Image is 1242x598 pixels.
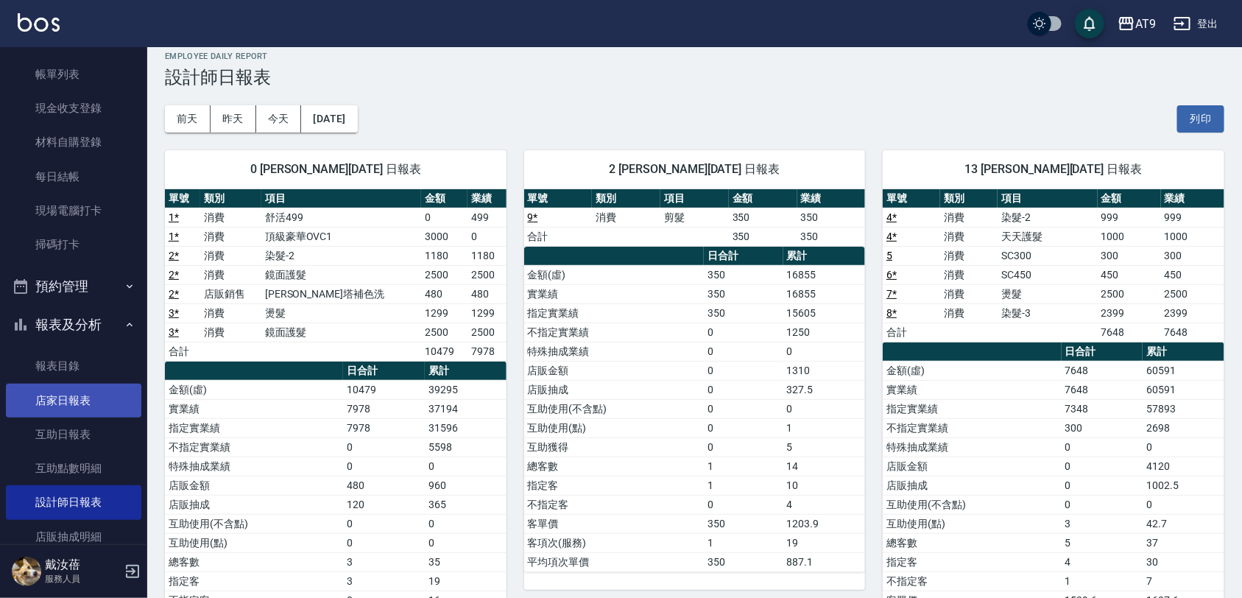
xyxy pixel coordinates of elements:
[467,265,507,284] td: 2500
[165,514,343,533] td: 互助使用(不含點)
[1161,189,1224,208] th: 業績
[467,284,507,303] td: 480
[343,380,425,399] td: 10479
[783,552,866,571] td: 887.1
[704,265,783,284] td: 350
[783,265,866,284] td: 16855
[704,457,783,476] td: 1
[343,399,425,418] td: 7978
[467,227,507,246] td: 0
[524,284,704,303] td: 實業績
[200,246,261,265] td: 消費
[425,418,507,437] td: 31596
[783,457,866,476] td: 14
[883,418,1061,437] td: 不指定實業績
[1062,571,1143,591] td: 1
[524,189,593,208] th: 單號
[6,520,141,554] a: 店販抽成明細
[1143,380,1224,399] td: 60591
[729,227,797,246] td: 350
[883,189,1224,342] table: a dense table
[524,361,704,380] td: 店販金額
[1062,361,1143,380] td: 7648
[883,571,1061,591] td: 不指定客
[524,265,704,284] td: 金額(虛)
[883,533,1061,552] td: 總客數
[1143,514,1224,533] td: 42.7
[524,247,866,572] table: a dense table
[542,162,848,177] span: 2 [PERSON_NAME][DATE] 日報表
[421,323,467,342] td: 2500
[660,189,729,208] th: 項目
[940,265,998,284] td: 消費
[1098,323,1161,342] td: 7648
[421,227,467,246] td: 3000
[1161,303,1224,323] td: 2399
[524,552,704,571] td: 平均項次單價
[524,399,704,418] td: 互助使用(不含點)
[783,303,866,323] td: 15605
[200,323,261,342] td: 消費
[6,57,141,91] a: 帳單列表
[524,227,593,246] td: 合計
[421,303,467,323] td: 1299
[1098,189,1161,208] th: 金額
[6,125,141,159] a: 材料自購登錄
[998,284,1097,303] td: 燙髮
[1075,9,1104,38] button: save
[1161,265,1224,284] td: 450
[467,342,507,361] td: 7978
[425,514,507,533] td: 0
[524,342,704,361] td: 特殊抽成業績
[421,284,467,303] td: 480
[1143,571,1224,591] td: 7
[183,162,489,177] span: 0 [PERSON_NAME][DATE] 日報表
[343,495,425,514] td: 120
[343,362,425,381] th: 日合計
[1098,246,1161,265] td: 300
[998,303,1097,323] td: 染髮-3
[783,284,866,303] td: 16855
[524,457,704,476] td: 總客數
[18,13,60,32] img: Logo
[524,533,704,552] td: 客項次(服務)
[6,349,141,383] a: 報表目錄
[940,189,998,208] th: 類別
[1161,323,1224,342] td: 7648
[343,571,425,591] td: 3
[425,476,507,495] td: 960
[998,208,1097,227] td: 染髮-2
[524,437,704,457] td: 互助獲得
[704,437,783,457] td: 0
[1062,457,1143,476] td: 0
[883,457,1061,476] td: 店販金額
[883,514,1061,533] td: 互助使用(點)
[524,380,704,399] td: 店販抽成
[783,361,866,380] td: 1310
[12,557,41,586] img: Person
[200,227,261,246] td: 消費
[1161,208,1224,227] td: 999
[704,476,783,495] td: 1
[421,208,467,227] td: 0
[998,189,1097,208] th: 項目
[165,67,1224,88] h3: 設計師日報表
[200,208,261,227] td: 消費
[783,380,866,399] td: 327.5
[998,265,1097,284] td: SC450
[421,342,467,361] td: 10479
[660,208,729,227] td: 剪髮
[1062,380,1143,399] td: 7648
[425,533,507,552] td: 0
[200,284,261,303] td: 店販銷售
[343,514,425,533] td: 0
[1143,437,1224,457] td: 0
[1098,265,1161,284] td: 450
[883,495,1061,514] td: 互助使用(不含點)
[797,227,866,246] td: 350
[1062,418,1143,437] td: 300
[165,533,343,552] td: 互助使用(點)
[1143,533,1224,552] td: 37
[165,342,200,361] td: 合計
[1143,552,1224,571] td: 30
